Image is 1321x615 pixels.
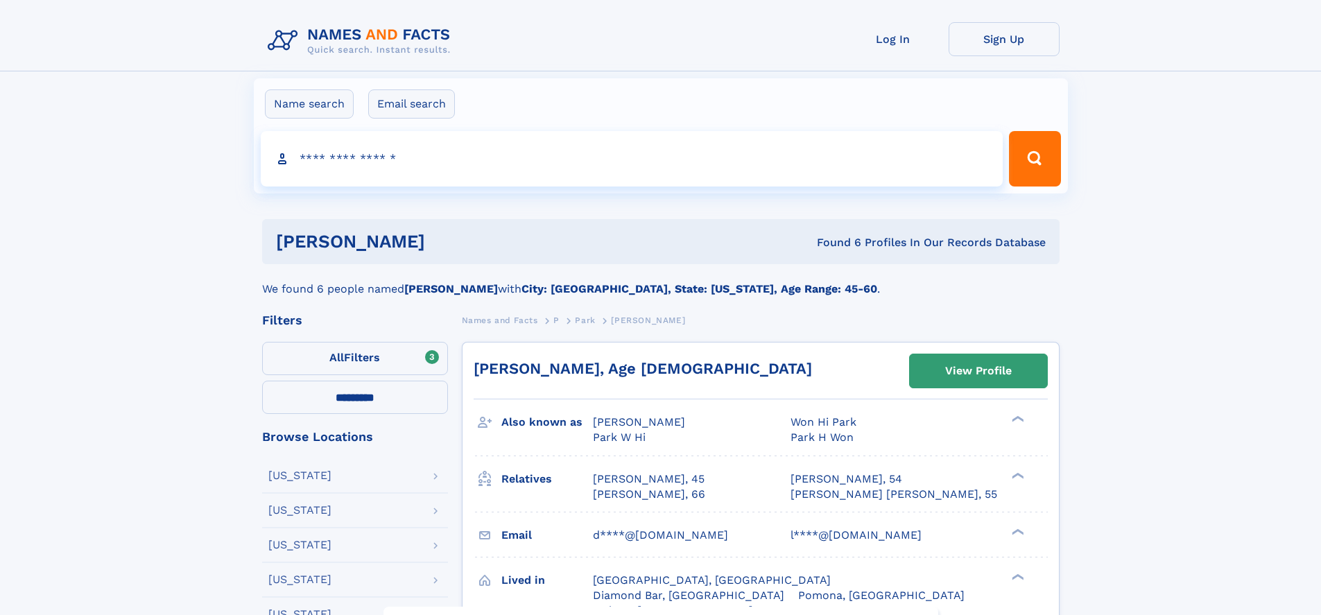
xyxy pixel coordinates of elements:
h3: Also known as [501,410,593,434]
h1: [PERSON_NAME] [276,233,621,250]
a: View Profile [910,354,1047,388]
div: [US_STATE] [268,470,331,481]
span: All [329,351,344,364]
span: [PERSON_NAME] [611,315,685,325]
span: Park H Won [791,431,854,444]
div: ❯ [1008,572,1025,581]
div: Filters [262,314,448,327]
b: [PERSON_NAME] [404,282,498,295]
button: Search Button [1009,131,1060,187]
img: Logo Names and Facts [262,22,462,60]
div: ❯ [1008,527,1025,536]
div: Browse Locations [262,431,448,443]
span: Won Hi Park [791,415,856,428]
span: P [553,315,560,325]
span: Park [575,315,595,325]
input: search input [261,131,1003,187]
span: Diamond Bar, [GEOGRAPHIC_DATA] [593,589,784,602]
a: [PERSON_NAME], 45 [593,471,705,487]
a: [PERSON_NAME], 66 [593,487,705,502]
span: [GEOGRAPHIC_DATA], [GEOGRAPHIC_DATA] [593,573,831,587]
h3: Email [501,523,593,547]
span: Pomona, [GEOGRAPHIC_DATA] [798,589,965,602]
div: ❯ [1008,415,1025,424]
h3: Relatives [501,467,593,491]
label: Filters [262,342,448,375]
label: Name search [265,89,354,119]
a: P [553,311,560,329]
h3: Lived in [501,569,593,592]
span: [PERSON_NAME] [593,415,685,428]
div: ❯ [1008,471,1025,480]
div: Found 6 Profiles In Our Records Database [621,235,1046,250]
a: [PERSON_NAME], 54 [791,471,902,487]
a: Log In [838,22,949,56]
div: [US_STATE] [268,505,331,516]
a: [PERSON_NAME] [PERSON_NAME], 55 [791,487,997,502]
div: [US_STATE] [268,539,331,551]
label: Email search [368,89,455,119]
a: Park [575,311,595,329]
b: City: [GEOGRAPHIC_DATA], State: [US_STATE], Age Range: 45-60 [521,282,877,295]
a: [PERSON_NAME], Age [DEMOGRAPHIC_DATA] [474,360,812,377]
div: View Profile [945,355,1012,387]
a: Names and Facts [462,311,538,329]
div: We found 6 people named with . [262,264,1060,297]
span: Park W Hi [593,431,646,444]
a: Sign Up [949,22,1060,56]
div: [US_STATE] [268,574,331,585]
